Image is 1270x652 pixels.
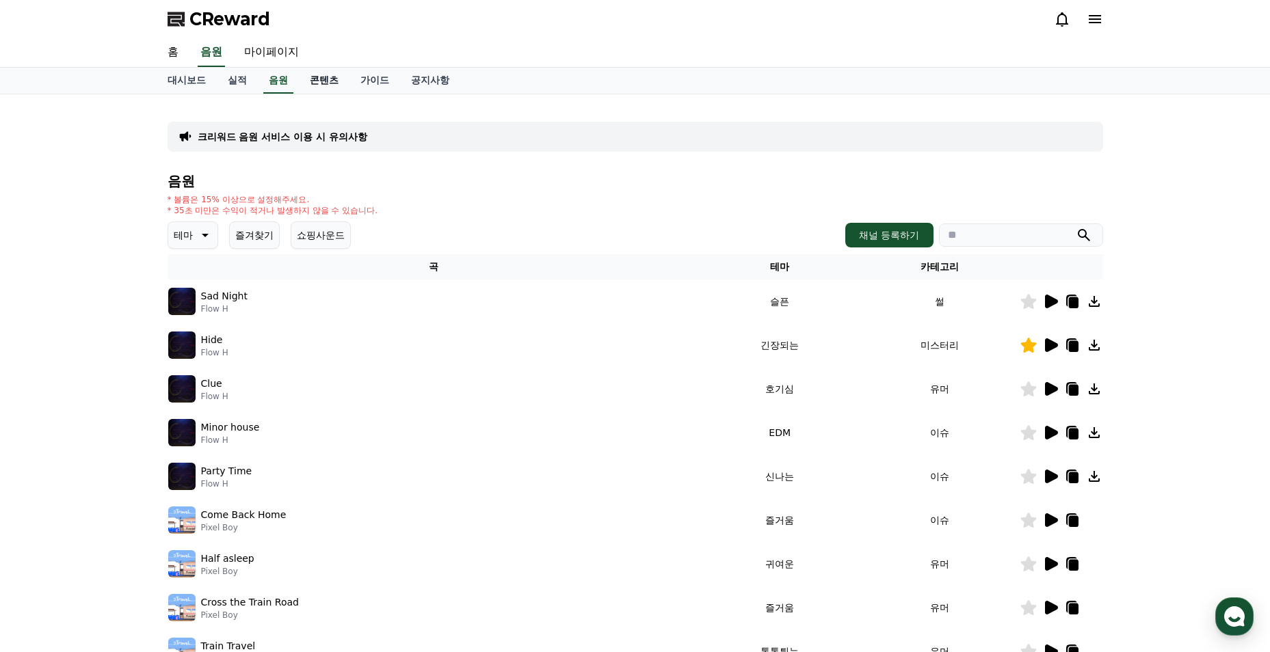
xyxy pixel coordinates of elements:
[860,280,1020,323] td: 썰
[201,522,287,533] p: Pixel Boy
[700,542,860,586] td: 귀여운
[157,68,217,94] a: 대시보드
[168,221,218,249] button: 테마
[860,542,1020,586] td: 유머
[229,221,280,249] button: 즐겨찾기
[90,433,176,467] a: 대화
[198,130,367,144] a: 크리워드 음원 서비스 이용 시 유의사항
[168,174,1103,189] h4: 음원
[700,586,860,629] td: 즐거움
[168,194,378,205] p: * 볼륨은 15% 이상으로 설정해주세요.
[860,323,1020,367] td: 미스터리
[263,68,293,94] a: 음원
[860,498,1020,542] td: 이슈
[201,508,287,522] p: Come Back Home
[700,323,860,367] td: 긴장되는
[189,8,270,30] span: CReward
[201,333,223,347] p: Hide
[168,550,196,578] img: music
[201,420,260,435] p: Minor house
[860,411,1020,454] td: 이슈
[168,254,700,280] th: 곡
[201,391,228,402] p: Flow H
[201,566,254,577] p: Pixel Boy
[291,221,351,249] button: 쇼핑사운드
[201,347,228,358] p: Flow H
[201,289,248,303] p: Sad Night
[157,38,189,67] a: 홈
[700,254,860,280] th: 테마
[201,435,260,446] p: Flow H
[860,367,1020,411] td: 유머
[198,38,225,67] a: 음원
[201,478,252,489] p: Flow H
[845,223,933,247] button: 채널 등록하기
[217,68,258,94] a: 실적
[700,454,860,498] td: 신나는
[174,226,193,245] p: 테마
[125,454,142,465] span: 대화
[201,377,222,391] p: Clue
[201,303,248,314] p: Flow H
[201,595,299,610] p: Cross the Train Road
[201,552,254,566] p: Half asleep
[349,68,400,94] a: 가이드
[43,454,51,465] span: 홈
[168,463,196,490] img: music
[168,8,270,30] a: CReward
[168,205,378,216] p: * 35초 미만은 수익이 적거나 발생하지 않을 수 있습니다.
[700,498,860,542] td: 즐거움
[176,433,263,467] a: 설정
[201,610,299,621] p: Pixel Boy
[299,68,349,94] a: 콘텐츠
[211,454,228,465] span: 설정
[168,331,196,359] img: music
[700,411,860,454] td: EDM
[4,433,90,467] a: 홈
[400,68,460,94] a: 공지사항
[233,38,310,67] a: 마이페이지
[168,375,196,403] img: music
[168,419,196,446] img: music
[700,280,860,323] td: 슬픈
[168,288,196,315] img: music
[700,367,860,411] td: 호기심
[201,464,252,478] p: Party Time
[168,594,196,621] img: music
[860,454,1020,498] td: 이슈
[168,506,196,534] img: music
[860,586,1020,629] td: 유머
[860,254,1020,280] th: 카테고리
